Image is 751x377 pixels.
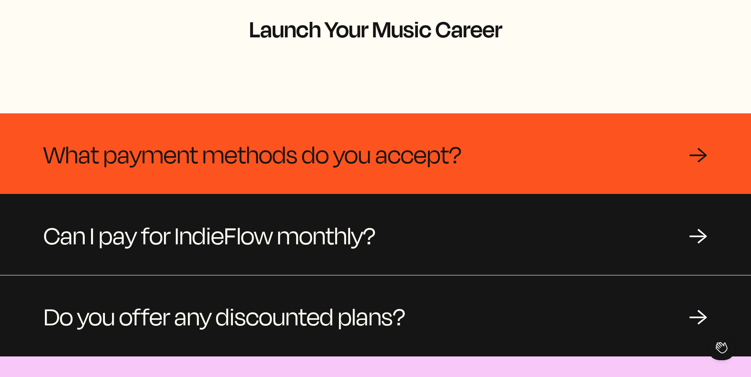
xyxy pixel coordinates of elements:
[44,134,462,174] span: What payment methods do you accept?
[74,16,677,41] h1: Launch Your Music Career
[689,303,707,328] div: →
[689,222,707,247] div: →
[689,141,707,166] div: →
[709,335,734,360] iframe: Toggle Customer Support
[44,215,375,255] span: Can I pay for IndieFlow monthly?
[44,296,405,336] span: Do you offer any discounted plans?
